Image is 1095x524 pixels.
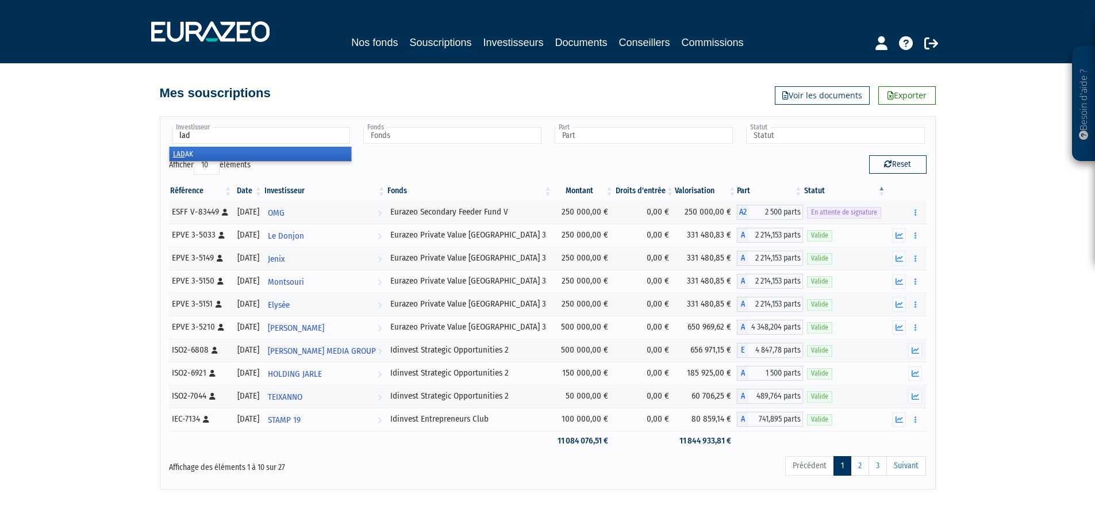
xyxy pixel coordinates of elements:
div: A - Idinvest Strategic Opportunities 2 [737,366,803,381]
i: [Français] Personne physique [217,255,223,262]
div: EPVE 3-5150 [172,275,229,287]
div: E - Idinvest Strategic Opportunities 2 [737,343,803,358]
td: 0,00 € [614,270,675,293]
td: 331 480,85 € [675,247,737,270]
div: A - Eurazeo Private Value Europe 3 [737,320,803,335]
span: Valide [807,299,832,310]
td: 331 480,85 € [675,293,737,316]
i: [Français] Personne physique [212,347,218,354]
a: Suivant [886,456,926,476]
span: Montsouri [268,271,304,293]
a: Montsouri [263,270,386,293]
th: Valorisation: activer pour trier la colonne par ordre croissant [675,181,737,201]
span: Valide [807,230,832,241]
a: 3 [869,456,887,476]
td: 11 084 076,51 € [553,431,614,451]
span: 4 348,204 parts [748,320,803,335]
a: [PERSON_NAME] MEDIA GROUP [263,339,386,362]
span: Valide [807,345,832,356]
h4: Mes souscriptions [160,86,271,100]
div: [DATE] [237,252,259,264]
a: [PERSON_NAME] [263,316,386,339]
td: 60 706,25 € [675,385,737,408]
div: [DATE] [237,298,259,310]
i: Voir l'investisseur [378,294,382,316]
span: En attente de signature [807,207,881,218]
a: Commissions [682,35,744,51]
span: A [737,274,748,289]
a: 2 [851,456,869,476]
span: Valide [807,276,832,287]
span: 2 214,153 parts [748,251,803,266]
td: 0,00 € [614,224,675,247]
em: LAD [173,150,185,158]
div: A - Eurazeo Private Value Europe 3 [737,297,803,312]
div: Idinvest Strategic Opportunities 2 [390,390,548,402]
td: 250 000,00 € [553,293,614,316]
div: [DATE] [237,413,259,425]
div: A - Eurazeo Private Value Europe 3 [737,228,803,243]
div: Eurazeo Private Value [GEOGRAPHIC_DATA] 3 [390,252,548,264]
a: Investisseurs [483,35,543,51]
span: 2 500 parts [748,205,803,220]
td: 0,00 € [614,362,675,385]
p: Besoin d'aide ? [1077,52,1090,156]
li: AK [170,147,351,161]
i: [Français] Personne physique [218,324,224,331]
div: Eurazeo Secondary Feeder Fund V [390,206,548,218]
td: 0,00 € [614,247,675,270]
th: Montant: activer pour trier la colonne par ordre croissant [553,181,614,201]
div: [DATE] [237,344,259,356]
a: Elysée [263,293,386,316]
div: [DATE] [237,229,259,241]
i: [Français] Personne physique [209,370,216,377]
span: A2 [737,205,748,220]
a: HOLDING JARLE [263,362,386,385]
a: Conseillers [619,35,670,51]
i: Voir l'investisseur [378,225,382,247]
img: 1732889491-logotype_eurazeo_blanc_rvb.png [151,21,270,42]
span: Le Donjon [268,225,304,247]
a: Souscriptions [409,35,471,52]
div: A2 - Eurazeo Secondary Feeder Fund V [737,205,803,220]
span: OMG [268,202,285,224]
a: Voir les documents [775,86,870,105]
span: TEIXANNO [268,387,302,408]
td: 0,00 € [614,293,675,316]
div: Eurazeo Private Value [GEOGRAPHIC_DATA] 3 [390,321,548,333]
a: OMG [263,201,386,224]
a: Le Donjon [263,224,386,247]
td: 0,00 € [614,385,675,408]
td: 100 000,00 € [553,408,614,431]
span: 4 847,78 parts [748,343,803,358]
i: [Français] Personne physique [222,209,228,216]
td: 150 000,00 € [553,362,614,385]
span: 2 214,153 parts [748,274,803,289]
th: Référence : activer pour trier la colonne par ordre croissant [169,181,233,201]
span: Jenix [268,248,285,270]
div: Idinvest Strategic Opportunities 2 [390,367,548,379]
span: 2 214,153 parts [748,297,803,312]
td: 250 000,00 € [553,270,614,293]
div: A - Idinvest Entrepreneurs Club [737,412,803,427]
div: Eurazeo Private Value [GEOGRAPHIC_DATA] 3 [390,275,548,287]
th: Statut : activer pour trier la colonne par ordre d&eacute;croissant [803,181,886,201]
i: Voir l'investisseur [378,202,382,224]
span: 741,895 parts [748,412,803,427]
span: A [737,228,748,243]
div: A - Eurazeo Private Value Europe 3 [737,274,803,289]
a: Nos fonds [351,35,398,51]
td: 500 000,00 € [553,339,614,362]
i: [Français] Personne physique [217,278,224,285]
td: 0,00 € [614,339,675,362]
i: Voir l'investisseur [378,248,382,270]
div: ISO2-6808 [172,344,229,356]
span: Valide [807,253,832,264]
td: 185 925,00 € [675,362,737,385]
div: Idinvest Strategic Opportunities 2 [390,344,548,356]
a: STAMP 19 [263,408,386,431]
i: Voir l'investisseur [378,387,382,408]
div: ISO2-6921 [172,367,229,379]
div: [DATE] [237,367,259,379]
i: [Français] Personne physique [203,416,209,423]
